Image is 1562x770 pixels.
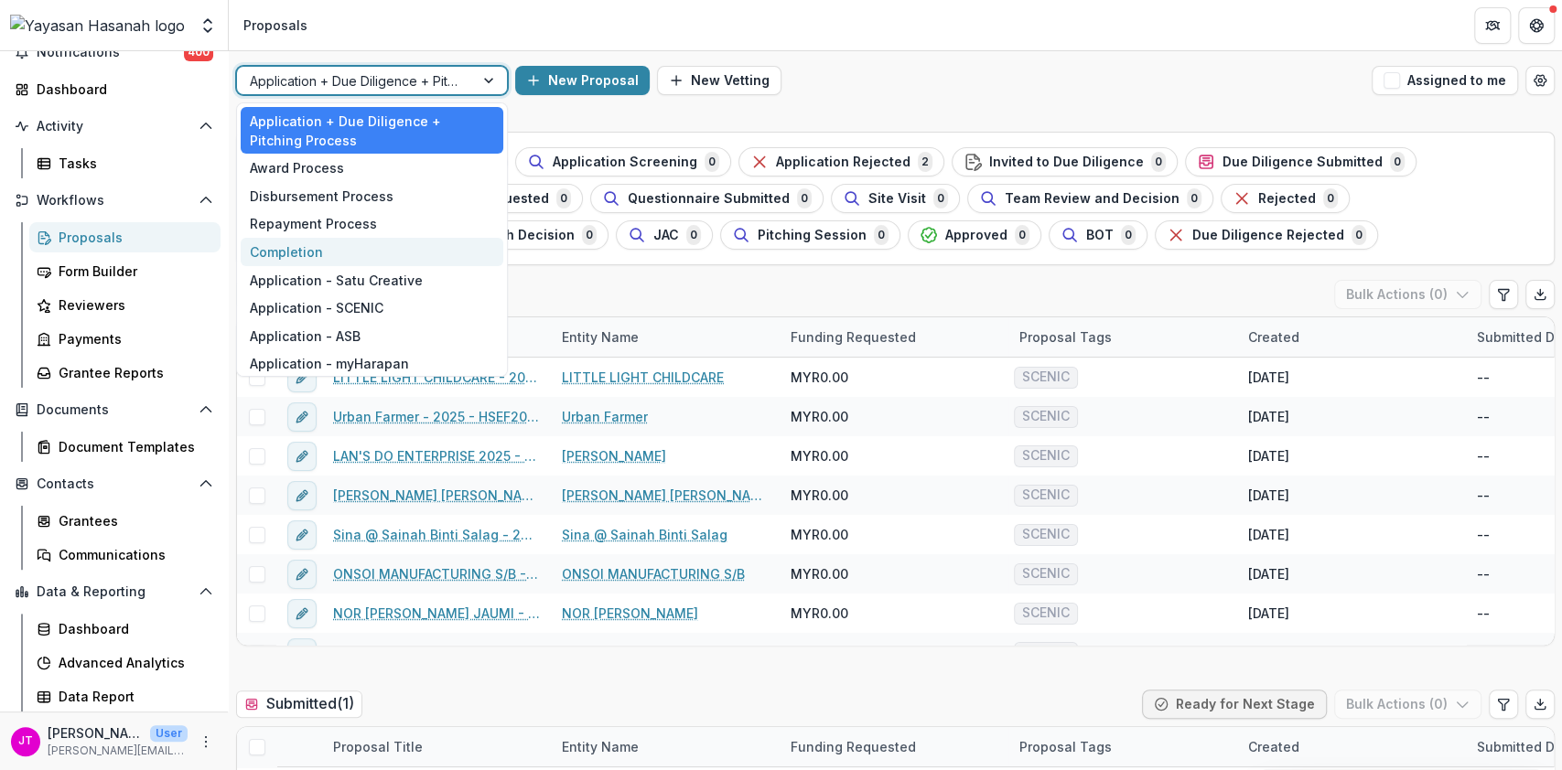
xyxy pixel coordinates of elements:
a: ONSOI MANUFACTURING S/B - 2025 - HSEF2025 - SCENIC [333,564,540,583]
div: Disbursement Process [241,182,503,210]
div: Funding Requested [780,327,927,347]
button: New Proposal [515,66,650,95]
span: MYR0.00 [791,368,848,387]
div: Created [1237,327,1310,347]
button: Open Data & Reporting [7,577,221,606]
button: Open Workflows [7,186,221,215]
a: Tasks [29,148,221,178]
div: Dashboard [59,619,206,638]
button: Team Review and Decision0 [967,184,1213,213]
button: Pitching Session0 [720,220,900,250]
button: edit [287,402,317,432]
button: edit [287,599,317,628]
a: Urban Farmer [562,407,648,426]
button: Edit table settings [1489,690,1518,719]
span: 0 [705,152,719,172]
button: Application Rejected2 [738,147,944,176]
div: Proposal Tags [1008,327,1123,347]
span: 0 [1323,188,1338,209]
span: 400 [184,43,213,61]
div: [DATE] [1248,407,1289,426]
button: Assigned to me [1372,66,1518,95]
a: LITTLE LIGHT CHILDCARE [562,368,724,387]
a: Reviewers [29,290,221,320]
button: Partners [1474,7,1511,44]
button: Open Documents [7,395,221,424]
span: Data & Reporting [37,584,191,600]
span: Due Diligence Submitted [1223,155,1383,170]
a: Data Report [29,681,221,711]
div: Funding Requested [780,317,1008,357]
span: 0 [1121,225,1136,245]
div: Funding Requested [780,727,1008,766]
button: edit [287,481,317,510]
p: [PERSON_NAME] [48,723,143,743]
a: [PERSON_NAME] [562,446,666,465]
span: MYR0.00 [791,525,848,544]
button: Pitch Decision0 [444,220,609,250]
button: Bulk Actions (0) [1334,280,1481,309]
div: -- [1477,407,1490,426]
span: 0 [1151,152,1166,172]
button: Open Activity [7,112,221,141]
a: ReWood - 2025 - HSEF2025 - SCENIC [333,643,540,662]
span: 2 [918,152,932,172]
div: Created [1237,317,1466,357]
div: Application - myHarapan [241,350,503,379]
div: Proposal Tags [1008,737,1123,756]
div: [DATE] [1248,525,1289,544]
div: [DATE] [1248,486,1289,505]
span: Workflows [37,193,191,209]
div: Grantee Reports [59,363,206,382]
span: 0 [933,188,948,209]
span: Documents [37,402,191,418]
div: Proposal Title [322,727,551,766]
a: Sina @ Sainah Binti Salag - 2025 - HSEF2025 - SCENIC [333,525,540,544]
div: Advanced Analytics [59,653,206,672]
div: -- [1477,564,1490,583]
span: 0 [1187,188,1201,209]
div: Completion [241,238,503,266]
a: Proposals [29,222,221,252]
div: Proposal Title [322,737,434,756]
span: Site Visit [868,191,926,207]
button: Due Diligence Submitted0 [1185,147,1417,176]
span: Approved [945,228,1007,243]
span: 0 [797,188,812,209]
button: Export table data [1525,690,1555,719]
a: ReWood [562,643,614,662]
span: JAC [653,228,679,243]
h2: Submitted ( 1 ) [236,690,362,717]
a: NOR [PERSON_NAME] JAUMI - 2025 - HSEF2025 - SCENIC [333,604,540,623]
span: MYR0.00 [791,446,848,465]
a: [PERSON_NAME] [PERSON_NAME] [562,486,769,505]
a: Advanced Analytics [29,647,221,678]
nav: breadcrumb [236,12,315,38]
button: Get Help [1518,7,1555,44]
div: Payments [59,329,206,348]
button: Questionnaire Submitted0 [590,184,824,213]
span: 0 [686,225,701,245]
div: Proposals [243,16,307,35]
div: Entity Name [551,317,780,357]
div: [DATE] [1248,643,1289,662]
a: NOR [PERSON_NAME] [562,604,698,623]
a: LAN'S DO ENTERPRISE 2025 - HSEF2025 - SCENIC [333,446,540,465]
div: -- [1477,643,1490,662]
span: BOT [1086,228,1114,243]
span: Rejected [1258,191,1316,207]
button: Invited to Due Diligence0 [952,147,1178,176]
span: MYR0.00 [791,643,848,662]
button: Rejected0 [1221,184,1350,213]
div: Data Report [59,687,206,706]
div: Application - ASB [241,322,503,350]
div: [DATE] [1248,368,1289,387]
div: Josselyn Tan [18,735,33,747]
span: 0 [556,188,571,209]
span: Invited to Due Diligence [989,155,1144,170]
span: 0 [1390,152,1405,172]
span: Team Review and Decision [1005,191,1180,207]
div: Proposal Tags [1008,727,1237,766]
